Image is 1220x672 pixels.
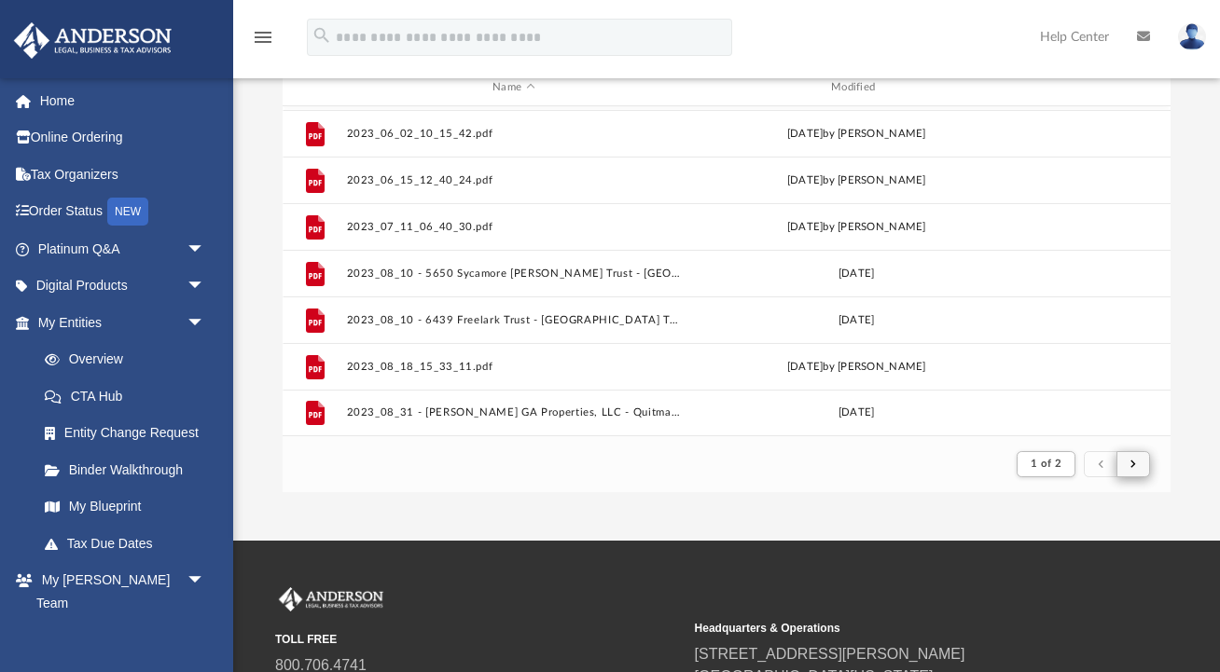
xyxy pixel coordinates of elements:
button: 1 of 2 [1017,451,1075,477]
img: Anderson Advisors Platinum Portal [275,587,387,611]
div: [DATE] [689,312,1024,329]
div: grid [283,106,1171,436]
a: Tax Organizers [13,156,233,193]
small: TOLL FREE [275,631,682,648]
div: id [291,79,338,96]
a: Digital Productsarrow_drop_down [13,267,233,305]
button: 2023_07_11_06_40_30.pdf [346,221,681,233]
button: 2023_08_10 - 6439 Freelark Trust - [GEOGRAPHIC_DATA] Treasurer.pdf [346,314,681,326]
div: Name [345,79,680,96]
a: Platinum Q&Aarrow_drop_down [13,230,233,267]
a: Order StatusNEW [13,193,233,231]
a: Entity Change Request [26,415,233,452]
button: More options [1076,167,1119,195]
button: More options [1076,307,1119,335]
a: Online Ordering [13,119,233,157]
a: Tax Due Dates [26,525,233,562]
div: [DATE] [689,405,1024,421]
button: More options [1076,213,1119,241]
span: arrow_drop_down [187,267,224,306]
i: search [312,25,332,46]
small: Headquarters & Operations [695,620,1102,637]
span: arrow_drop_down [187,562,224,600]
a: Home [13,82,233,119]
a: My [PERSON_NAME] Teamarrow_drop_down [13,562,224,622]
button: More options [1076,120,1119,148]
i: menu [252,26,274,48]
button: 2023_08_31 - [PERSON_NAME] GA Properties, LLC - Quitman County Tax Commissioner.pdf [346,406,681,418]
button: More options [1076,260,1119,288]
div: Modified [688,79,1023,96]
a: My Entitiesarrow_drop_down [13,304,233,341]
button: More options [1076,399,1119,427]
button: 2023_06_02_10_15_42.pdf [346,128,681,140]
button: 2023_08_18_15_33_11.pdf [346,361,681,373]
a: menu [252,35,274,48]
a: [STREET_ADDRESS][PERSON_NAME] [695,646,965,662]
div: [DATE] by [PERSON_NAME] [689,172,1024,189]
div: id [1032,79,1162,96]
div: [DATE] by [PERSON_NAME] [689,126,1024,143]
a: Overview [26,341,233,378]
div: [DATE] [689,266,1024,282]
img: Anderson Advisors Platinum Portal [8,22,177,59]
div: NEW [107,198,148,226]
span: arrow_drop_down [187,230,224,268]
span: arrow_drop_down [187,304,224,342]
button: 2023_06_15_12_40_24.pdf [346,174,681,186]
a: CTA Hub [26,377,233,415]
img: User Pic [1178,23,1206,50]
div: [DATE] by [PERSON_NAME] [689,359,1024,376]
button: More options [1076,353,1119,381]
div: [DATE] by [PERSON_NAME] [689,219,1024,236]
button: 2023_08_10 - 5650 Sycamore [PERSON_NAME] Trust - [GEOGRAPHIC_DATA] Treasurer.pdf [346,267,681,280]
a: My Blueprint [26,488,224,526]
span: 1 of 2 [1031,459,1061,469]
a: Binder Walkthrough [26,451,233,488]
